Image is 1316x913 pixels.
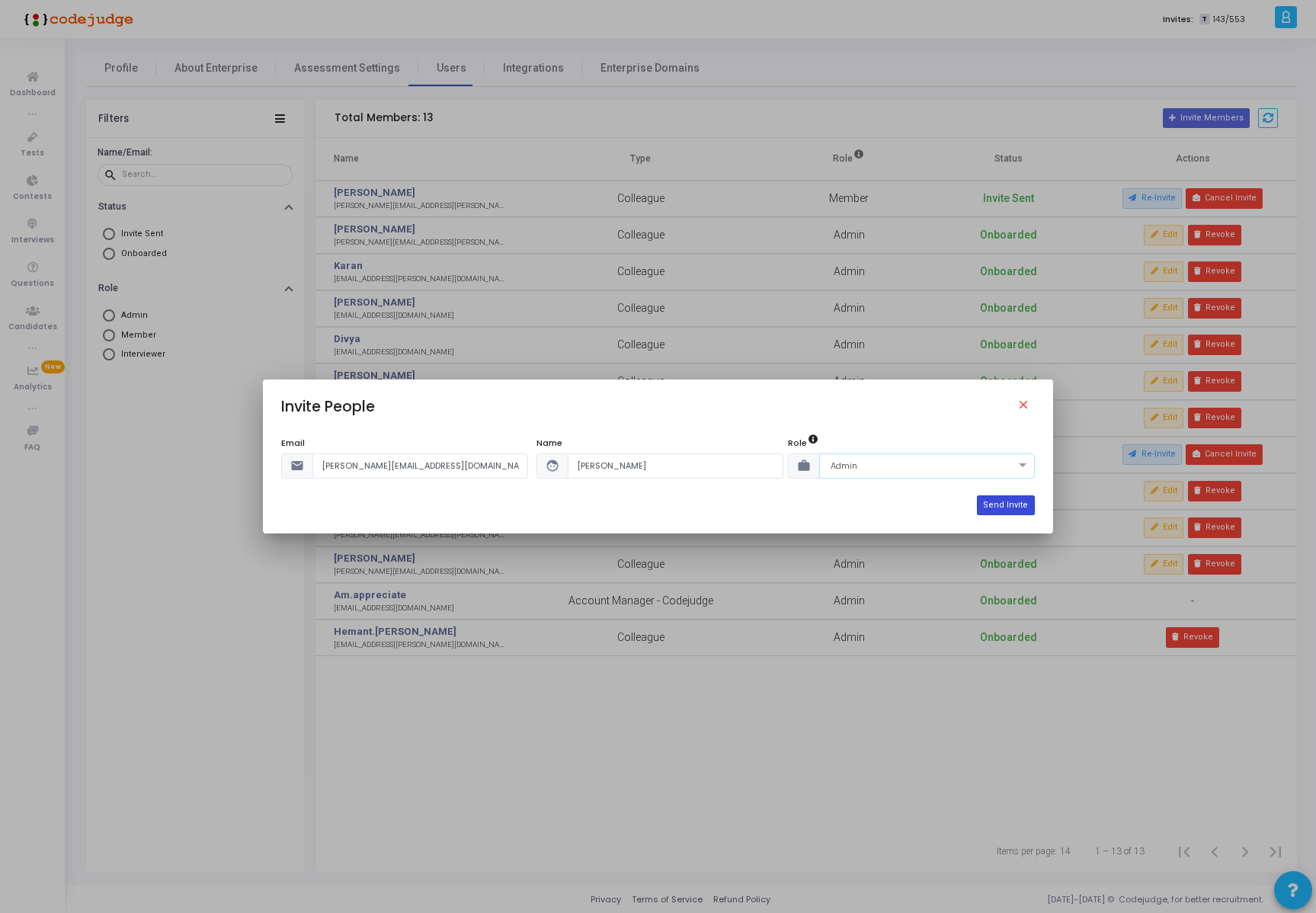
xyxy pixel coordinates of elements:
button: Send Invite [977,495,1034,515]
button: Role [807,434,819,446]
label: Role [788,437,819,450]
h3: Invite People [281,398,375,415]
label: Name [536,437,562,450]
span: Admin [828,460,857,472]
label: Email [281,437,305,450]
mat-icon: close [1017,398,1035,416]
